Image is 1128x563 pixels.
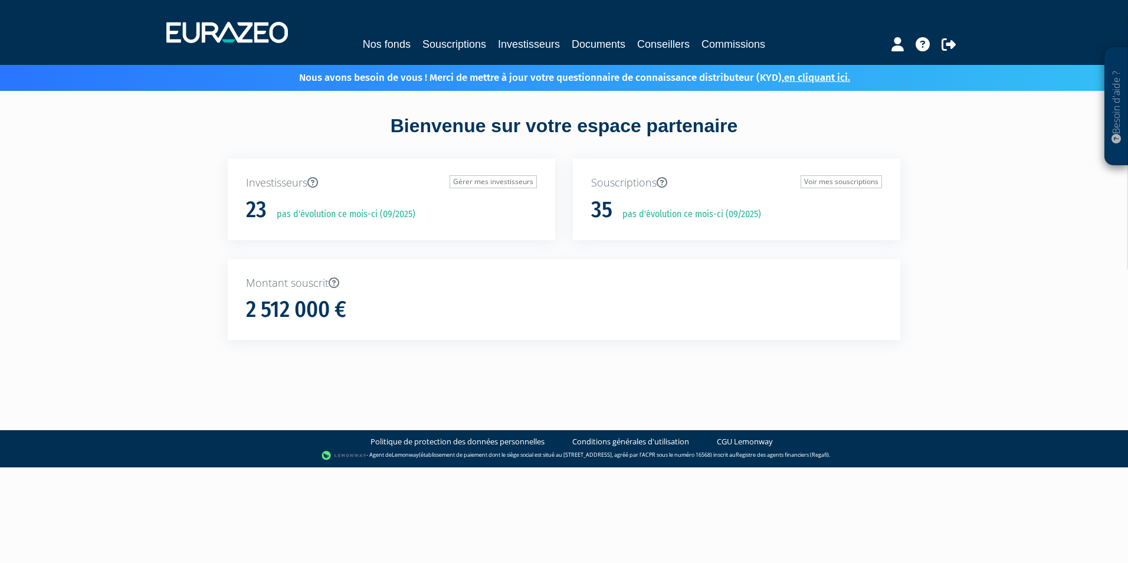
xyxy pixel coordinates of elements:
div: Bienvenue sur votre espace partenaire [219,113,909,159]
a: Documents [572,36,625,53]
a: Investisseurs [498,36,560,53]
div: - Agent de (établissement de paiement dont le siège social est situé au [STREET_ADDRESS], agréé p... [12,450,1116,461]
h1: 23 [246,198,267,222]
a: Voir mes souscriptions [801,175,882,188]
p: pas d'évolution ce mois-ci (09/2025) [268,208,415,221]
p: Nous avons besoin de vous ! Merci de mettre à jour votre questionnaire de connaissance distribute... [265,68,850,85]
p: Besoin d'aide ? [1110,54,1123,160]
a: Commissions [701,36,765,53]
p: Montant souscrit [246,276,882,291]
p: Investisseurs [246,175,537,191]
a: Politique de protection des données personnelles [370,436,545,447]
a: Registre des agents financiers (Regafi) [736,451,829,459]
a: Conditions générales d'utilisation [572,436,689,447]
a: CGU Lemonway [717,436,773,447]
h1: 2 512 000 € [246,297,346,322]
a: Gérer mes investisseurs [450,175,537,188]
img: logo-lemonway.png [322,450,367,461]
a: Souscriptions [422,36,486,53]
a: Nos fonds [363,36,411,53]
a: Lemonway [392,451,419,459]
a: en cliquant ici. [784,71,850,84]
p: Souscriptions [591,175,882,191]
a: Conseillers [637,36,690,53]
p: pas d'évolution ce mois-ci (09/2025) [614,208,761,221]
h1: 35 [591,198,612,222]
img: 1732889491-logotype_eurazeo_blanc_rvb.png [166,22,288,43]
